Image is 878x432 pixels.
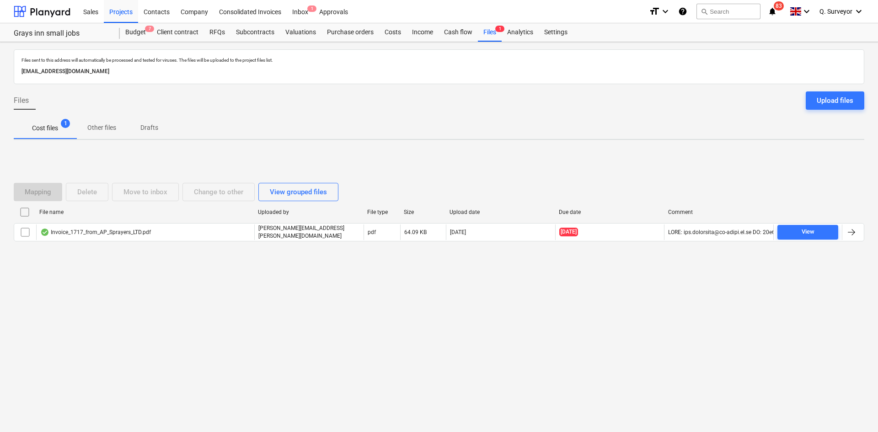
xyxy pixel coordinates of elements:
div: Budget [120,23,151,42]
i: keyboard_arrow_down [660,6,671,17]
a: Budget7 [120,23,151,42]
button: View grouped files [258,183,338,201]
div: Files [478,23,502,42]
p: Other files [87,123,116,133]
button: View [777,225,838,240]
div: File name [39,209,251,215]
span: 1 [61,119,70,128]
i: Knowledge base [678,6,687,17]
button: Search [696,4,760,19]
div: 64.09 KB [404,229,427,235]
div: Size [404,209,442,215]
div: Invoice_1717_from_AP_Sprayers_LTD.pdf [40,229,151,236]
a: Purchase orders [321,23,379,42]
span: 83 [774,1,784,11]
a: RFQs [204,23,230,42]
span: 1 [495,26,504,32]
i: format_size [649,6,660,17]
div: View [802,227,814,237]
span: 1 [307,5,316,12]
a: Income [407,23,439,42]
p: [EMAIL_ADDRESS][DOMAIN_NAME] [21,67,857,76]
div: Upload date [450,209,551,215]
a: Client contract [151,23,204,42]
i: notifications [768,6,777,17]
span: [DATE] [559,228,578,236]
div: Grays inn small jobs [14,29,109,38]
a: Cash flow [439,23,478,42]
div: Uploaded by [258,209,360,215]
i: keyboard_arrow_down [801,6,812,17]
p: Drafts [138,123,160,133]
a: Files1 [478,23,502,42]
div: Due date [559,209,661,215]
a: Valuations [280,23,321,42]
button: Upload files [806,91,864,110]
div: [DATE] [450,229,466,235]
div: OCR finished [40,229,49,236]
p: [PERSON_NAME][EMAIL_ADDRESS][PERSON_NAME][DOMAIN_NAME] [258,224,360,240]
p: Cost files [32,123,58,133]
div: View grouped files [270,186,327,198]
div: pdf [368,229,376,235]
a: Settings [539,23,573,42]
span: search [701,8,708,15]
div: Upload files [817,95,853,107]
span: Q. Surveyor [819,8,852,15]
span: 7 [145,26,154,32]
div: File type [367,209,396,215]
p: Files sent to this address will automatically be processed and tested for viruses. The files will... [21,57,857,63]
a: Costs [379,23,407,42]
a: Analytics [502,23,539,42]
i: keyboard_arrow_down [853,6,864,17]
div: Comment [668,209,770,215]
span: Files [14,95,29,106]
a: Subcontracts [230,23,280,42]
